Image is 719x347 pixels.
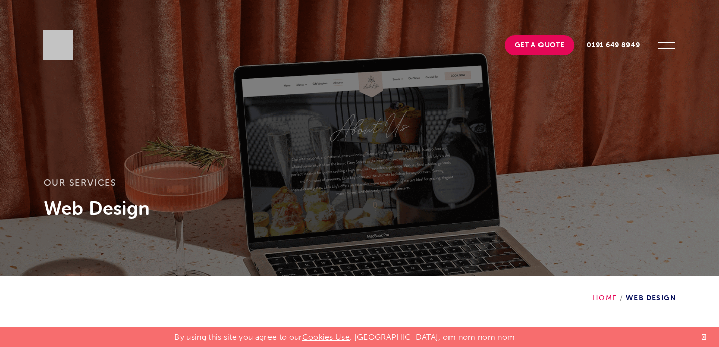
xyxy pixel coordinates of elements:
[593,294,617,302] a: Home
[44,177,676,196] h3: Our services
[44,196,676,221] h1: Web Design
[593,276,676,302] div: Web Design
[505,35,575,55] a: Get A Quote
[174,327,515,342] p: By using this site you agree to our . [GEOGRAPHIC_DATA], om nom nom nom
[617,294,626,302] span: /
[302,332,350,342] a: Cookies Use
[577,35,650,55] a: 0191 649 8949
[43,30,73,60] img: Sleeky Web Design Newcastle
